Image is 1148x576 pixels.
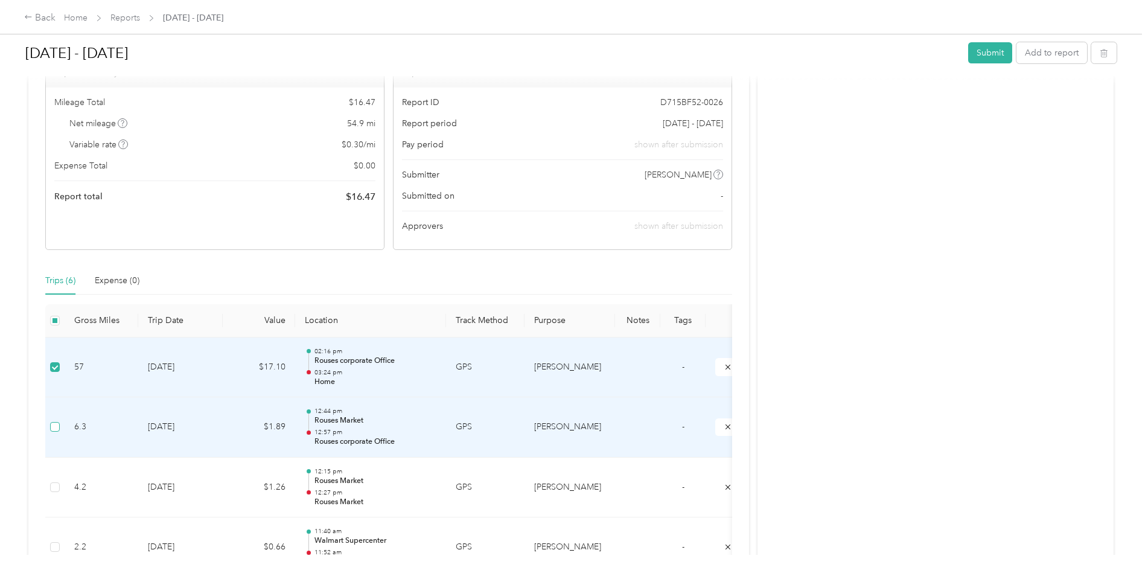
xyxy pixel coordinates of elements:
td: [DATE] [138,397,223,458]
span: Report total [54,190,103,203]
p: 12:57 pm [314,428,436,437]
td: Acosta [525,397,615,458]
span: D715BF52-0026 [660,96,723,109]
span: - [682,362,684,372]
p: Rouses corporate Office [314,437,436,447]
td: GPS [446,458,525,518]
span: - [682,482,684,492]
th: Purpose [525,304,615,338]
p: Rouses corporate Office [314,356,436,366]
span: $ 16.47 [349,96,375,109]
button: Submit [968,42,1012,63]
th: Location [295,304,446,338]
td: Acosta [525,338,615,398]
p: 11:40 am [314,527,436,536]
p: 11:52 am [314,548,436,557]
a: Reports [110,13,140,23]
span: $ 16.47 [346,190,375,204]
span: Variable rate [69,138,129,151]
span: - [682,542,684,552]
p: 03:24 pm [314,368,436,377]
span: Submitted on [402,190,454,202]
p: 02:16 pm [314,347,436,356]
th: Tags [660,304,706,338]
p: 12:27 pm [314,488,436,497]
span: Approvers [402,220,443,232]
td: 6.3 [65,397,138,458]
td: $1.26 [223,458,295,518]
iframe: Everlance-gr Chat Button Frame [1080,508,1148,576]
span: Expense Total [54,159,107,172]
td: 57 [65,338,138,398]
span: Report period [402,117,457,130]
span: shown after submission [634,221,723,231]
td: [DATE] [138,338,223,398]
span: shown after submission [634,138,723,151]
span: [PERSON_NAME] [645,168,712,181]
p: 12:44 pm [314,407,436,415]
div: Trips (6) [45,274,75,287]
th: Gross Miles [65,304,138,338]
td: 4.2 [65,458,138,518]
button: Add to report [1016,42,1087,63]
h1: Sep 16 - 30, 2025 [25,39,960,68]
span: Report ID [402,96,439,109]
p: Rouses Market [314,476,436,487]
span: - [721,190,723,202]
span: $ 0.30 / mi [342,138,375,151]
span: $ 0.00 [354,159,375,172]
td: [DATE] [138,458,223,518]
p: Rouses Market [314,497,436,508]
td: $17.10 [223,338,295,398]
span: [DATE] - [DATE] [163,11,223,24]
td: GPS [446,397,525,458]
a: Home [64,13,88,23]
span: Submitter [402,168,439,181]
span: Net mileage [69,117,128,130]
p: Walmart Supercenter [314,536,436,546]
th: Trip Date [138,304,223,338]
p: 12:15 pm [314,467,436,476]
span: - [682,421,684,432]
div: Expense (0) [95,274,139,287]
td: GPS [446,338,525,398]
span: Pay period [402,138,444,151]
th: Value [223,304,295,338]
div: Back [24,11,56,25]
td: Acosta [525,458,615,518]
td: $1.89 [223,397,295,458]
th: Track Method [446,304,525,338]
span: Mileage Total [54,96,105,109]
span: 54.9 mi [347,117,375,130]
span: [DATE] - [DATE] [663,117,723,130]
th: Notes [615,304,660,338]
p: Home [314,377,436,388]
p: Rouses Market [314,415,436,426]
